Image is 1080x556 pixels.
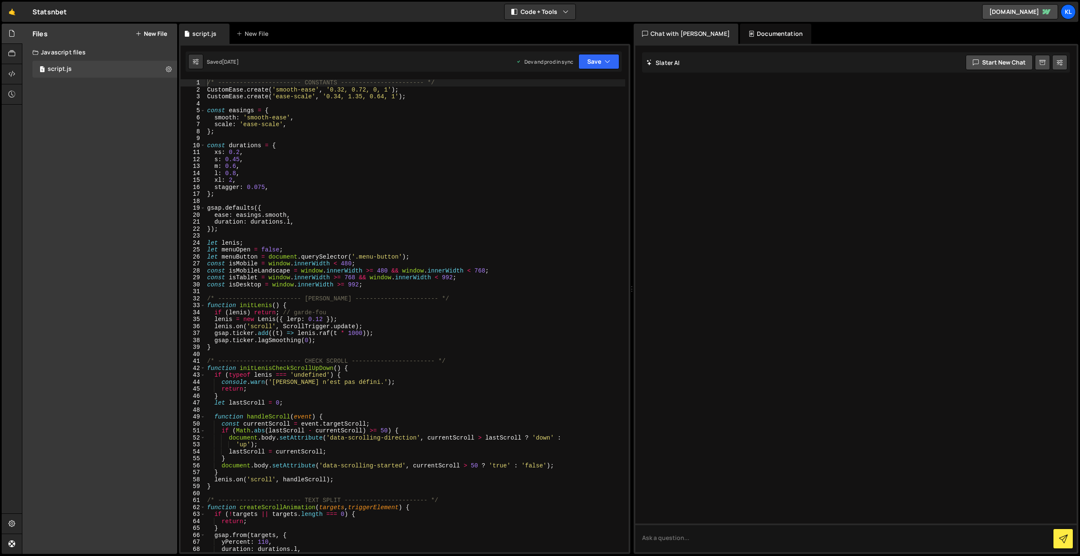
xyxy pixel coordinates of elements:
[982,4,1058,19] a: [DOMAIN_NAME]
[181,254,205,261] div: 26
[135,30,167,37] button: New File
[505,4,575,19] button: Code + Tools
[181,295,205,302] div: 32
[181,546,205,553] div: 68
[181,421,205,428] div: 50
[181,469,205,476] div: 57
[181,448,205,456] div: 54
[578,54,619,69] button: Save
[181,121,205,128] div: 7
[181,128,205,135] div: 8
[181,351,205,358] div: 40
[22,44,177,61] div: Javascript files
[181,518,205,525] div: 64
[40,67,45,73] span: 1
[181,79,205,86] div: 1
[181,427,205,435] div: 51
[181,358,205,365] div: 41
[181,302,205,309] div: 33
[181,184,205,191] div: 16
[181,365,205,372] div: 42
[181,240,205,247] div: 24
[181,372,205,379] div: 43
[181,177,205,184] div: 15
[181,323,205,330] div: 36
[181,455,205,462] div: 55
[181,288,205,295] div: 31
[236,30,272,38] div: New File
[181,497,205,504] div: 61
[181,170,205,177] div: 14
[181,142,205,149] div: 10
[181,149,205,156] div: 11
[2,2,22,22] a: 🤙
[181,490,205,497] div: 60
[207,58,239,65] div: Saved
[181,413,205,421] div: 49
[181,226,205,233] div: 22
[181,205,205,212] div: 19
[181,316,205,323] div: 35
[181,379,205,386] div: 44
[181,86,205,94] div: 2
[181,476,205,483] div: 58
[181,344,205,351] div: 39
[181,309,205,316] div: 34
[181,93,205,100] div: 3
[181,156,205,163] div: 12
[181,135,205,142] div: 9
[634,24,738,44] div: Chat with [PERSON_NAME]
[181,219,205,226] div: 21
[181,212,205,219] div: 20
[181,274,205,281] div: 29
[181,281,205,289] div: 30
[181,462,205,470] div: 56
[181,386,205,393] div: 45
[181,191,205,198] div: 17
[181,399,205,407] div: 47
[181,267,205,275] div: 28
[516,58,573,65] div: Dev and prod in sync
[646,59,680,67] h2: Slater AI
[32,61,177,78] : 17213/47607.js
[181,114,205,121] div: 6
[32,29,48,38] h2: Files
[740,24,811,44] div: Documentation
[181,198,205,205] div: 18
[181,483,205,490] div: 59
[32,7,67,17] div: Statsnbet
[181,539,205,546] div: 67
[192,30,216,38] div: script.js
[181,260,205,267] div: 27
[181,504,205,511] div: 62
[1061,4,1076,19] a: Kl
[181,163,205,170] div: 13
[181,246,205,254] div: 25
[181,100,205,108] div: 4
[222,58,239,65] div: [DATE]
[181,525,205,532] div: 65
[181,330,205,337] div: 37
[966,55,1033,70] button: Start new chat
[181,532,205,539] div: 66
[181,441,205,448] div: 53
[181,407,205,414] div: 48
[181,511,205,518] div: 63
[181,232,205,240] div: 23
[181,337,205,344] div: 38
[181,393,205,400] div: 46
[181,107,205,114] div: 5
[181,435,205,442] div: 52
[48,65,72,73] div: script.js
